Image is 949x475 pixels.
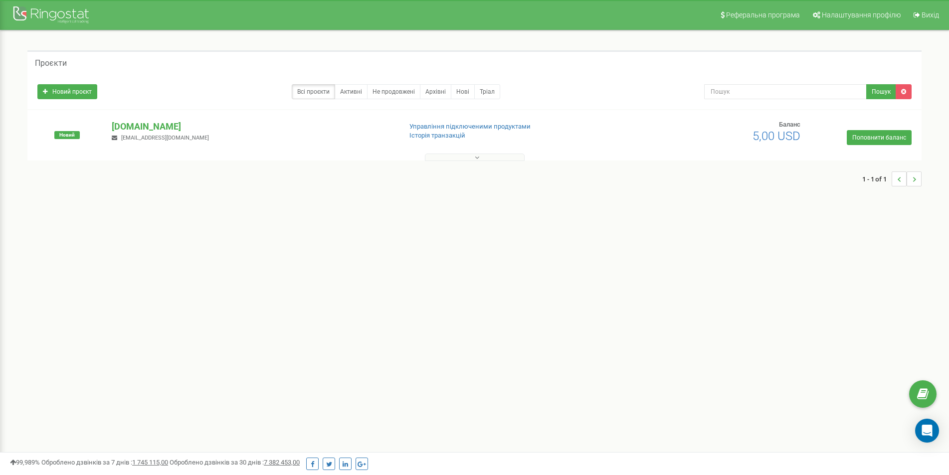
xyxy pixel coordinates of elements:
u: 1 745 115,00 [132,459,168,466]
span: [EMAIL_ADDRESS][DOMAIN_NAME] [121,135,209,141]
a: Активні [335,84,368,99]
span: Баланс [779,121,800,128]
span: Оброблено дзвінків за 30 днів : [170,459,300,466]
a: Тріал [474,84,500,99]
span: Новий [54,131,80,139]
u: 7 382 453,00 [264,459,300,466]
div: Open Intercom Messenger [915,419,939,443]
nav: ... [862,161,922,196]
a: Нові [451,84,475,99]
span: Налаштування профілю [822,11,901,19]
span: Вихід [922,11,939,19]
span: 5,00 USD [753,129,800,143]
h5: Проєкти [35,59,67,68]
a: Архівні [420,84,451,99]
span: 99,989% [10,459,40,466]
a: Історія транзакцій [409,132,465,139]
span: Реферальна програма [726,11,800,19]
input: Пошук [704,84,867,99]
button: Пошук [866,84,896,99]
a: Управління підключеними продуктами [409,123,531,130]
a: Новий проєкт [37,84,97,99]
a: Не продовжені [367,84,420,99]
a: Всі проєкти [292,84,335,99]
p: [DOMAIN_NAME] [112,120,393,133]
a: Поповнити баланс [847,130,912,145]
span: Оброблено дзвінків за 7 днів : [41,459,168,466]
span: 1 - 1 of 1 [862,171,892,186]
